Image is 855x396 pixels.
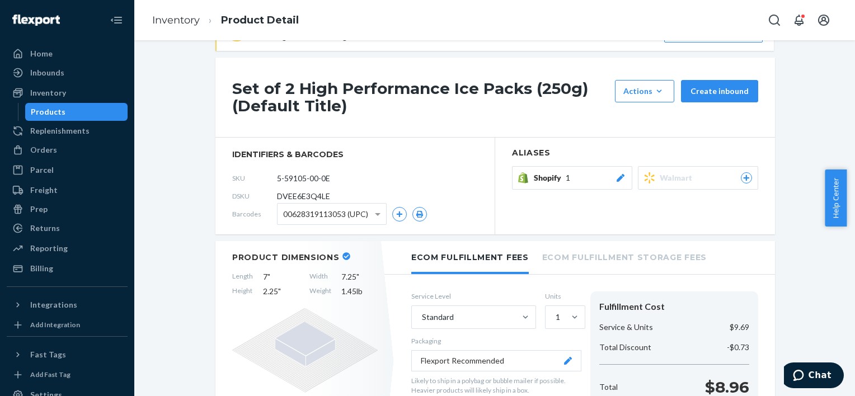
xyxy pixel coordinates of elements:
[727,342,749,353] p: -$0.73
[512,166,632,190] button: Shopify1
[599,300,749,313] div: Fulfillment Cost
[411,336,581,346] p: Packaging
[599,381,618,393] p: Total
[232,252,340,262] h2: Product Dimensions
[421,312,422,323] input: Standard
[623,86,666,97] div: Actions
[30,349,66,360] div: Fast Tags
[232,80,609,115] h1: Set of 2 High Performance Ice Packs (250g) (Default Title)
[763,9,786,31] button: Open Search Box
[30,320,80,329] div: Add Integration
[7,239,128,257] a: Reporting
[825,169,847,227] button: Help Center
[30,48,53,59] div: Home
[730,322,749,333] p: $9.69
[263,271,299,282] span: 7
[411,376,581,395] p: Likely to ship in a polybag or bubble mailer if possible. Heavier products will likely ship in a ...
[812,9,835,31] button: Open account menu
[7,161,128,179] a: Parcel
[638,166,758,190] button: Walmart
[25,103,128,121] a: Products
[30,263,53,274] div: Billing
[534,172,566,183] span: Shopify
[30,144,57,155] div: Orders
[232,149,478,160] span: identifiers & barcodes
[152,14,200,26] a: Inventory
[784,362,844,390] iframe: Opens a widget where you can chat to one of our agents
[411,350,581,371] button: Flexport Recommended
[30,204,48,215] div: Prep
[411,291,536,301] label: Service Level
[7,318,128,332] a: Add Integration
[221,14,299,26] a: Product Detail
[30,125,90,136] div: Replenishments
[7,45,128,63] a: Home
[542,241,707,272] li: Ecom Fulfillment Storage Fees
[599,322,653,333] p: Service & Units
[411,241,529,274] li: Ecom Fulfillment Fees
[309,271,331,282] span: Width
[7,219,128,237] a: Returns
[615,80,674,102] button: Actions
[30,370,71,379] div: Add Fast Tag
[30,87,66,98] div: Inventory
[7,200,128,218] a: Prep
[30,67,64,78] div: Inbounds
[12,15,60,26] img: Flexport logo
[30,164,54,176] div: Parcel
[263,286,299,297] span: 2.25
[31,106,65,117] div: Products
[30,185,58,196] div: Freight
[545,291,581,301] label: Units
[7,346,128,364] button: Fast Tags
[30,223,60,234] div: Returns
[232,209,277,219] span: Barcodes
[278,286,281,296] span: "
[599,342,651,353] p: Total Discount
[341,271,378,282] span: 7.25
[232,286,253,297] span: Height
[788,9,810,31] button: Open notifications
[356,272,359,281] span: "
[232,271,253,282] span: Length
[681,80,758,102] button: Create inbound
[7,64,128,82] a: Inbounds
[283,205,368,224] span: 00628319113053 (UPC)
[422,312,454,323] div: Standard
[341,286,378,297] span: 1.45 lb
[277,191,330,202] span: DVEE6E3Q4LE
[555,312,556,323] input: 1
[30,299,77,310] div: Integrations
[143,4,308,37] ol: breadcrumbs
[7,296,128,314] button: Integrations
[7,181,128,199] a: Freight
[556,312,560,323] div: 1
[512,149,758,157] h2: Aliases
[7,141,128,159] a: Orders
[30,243,68,254] div: Reporting
[7,260,128,277] a: Billing
[7,84,128,102] a: Inventory
[105,9,128,31] button: Close Navigation
[232,191,277,201] span: DSKU
[660,172,697,183] span: Walmart
[7,368,128,381] a: Add Fast Tag
[232,173,277,183] span: SKU
[267,272,270,281] span: "
[7,122,128,140] a: Replenishments
[566,172,570,183] span: 1
[309,286,331,297] span: Weight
